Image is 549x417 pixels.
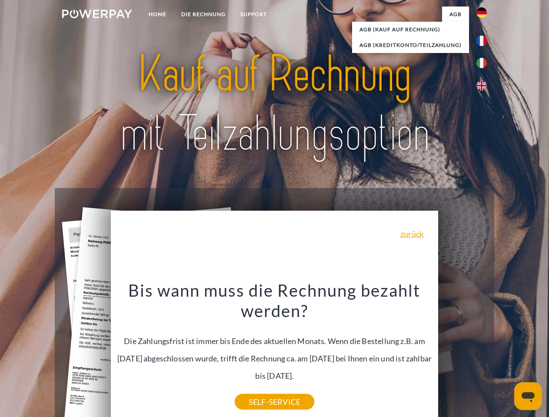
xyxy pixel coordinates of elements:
[476,80,487,91] img: en
[235,394,314,410] a: SELF-SERVICE
[141,7,174,22] a: Home
[476,58,487,68] img: it
[62,10,132,18] img: logo-powerpay-white.svg
[116,280,433,402] div: Die Zahlungsfrist ist immer bis Ende des aktuellen Monats. Wenn die Bestellung z.B. am [DATE] abg...
[400,230,423,238] a: zurück
[352,37,469,53] a: AGB (Kreditkonto/Teilzahlung)
[83,42,466,166] img: title-powerpay_de.svg
[476,36,487,46] img: fr
[174,7,233,22] a: DIE RECHNUNG
[476,7,487,18] img: de
[442,7,469,22] a: agb
[352,22,469,37] a: AGB (Kauf auf Rechnung)
[233,7,274,22] a: SUPPORT
[116,280,433,321] h3: Bis wann muss die Rechnung bezahlt werden?
[514,382,542,410] iframe: Button to launch messaging window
